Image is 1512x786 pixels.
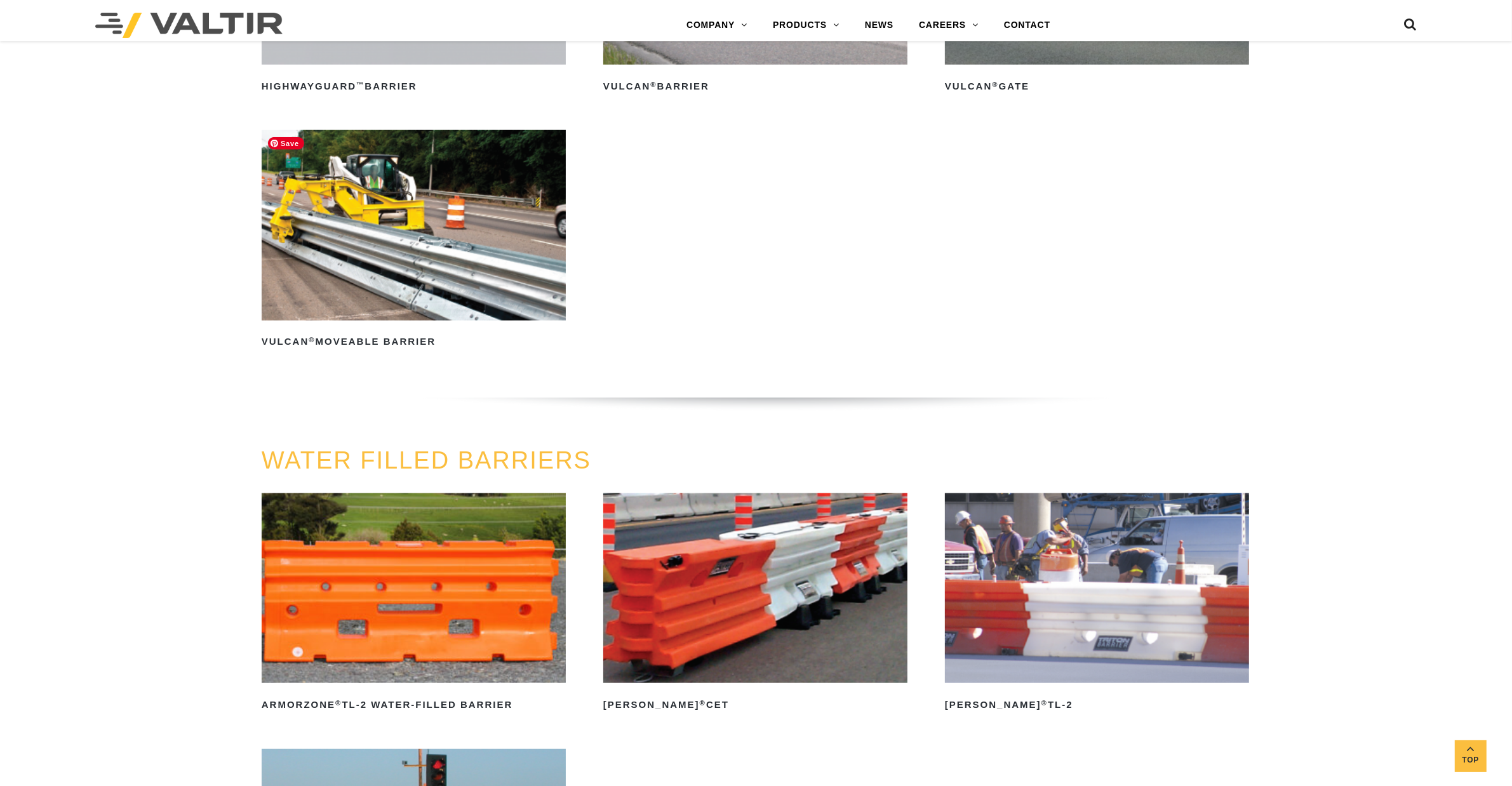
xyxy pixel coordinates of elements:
[335,699,342,707] sup: ®
[262,447,591,474] a: WATER FILLED BARRIERS
[1041,699,1048,707] sup: ®
[945,493,1249,715] a: [PERSON_NAME]®TL-2
[262,695,566,715] h2: ArmorZone TL-2 Water-Filled Barrier
[1455,753,1487,768] span: Top
[603,76,907,97] h2: Vulcan Barrier
[262,493,566,715] a: ArmorZone®TL-2 Water-Filled Barrier
[603,695,907,715] h2: [PERSON_NAME] CET
[650,81,657,88] sup: ®
[991,13,1063,38] a: CONTACT
[700,699,706,707] sup: ®
[992,81,998,88] sup: ®
[603,493,907,715] a: [PERSON_NAME]®CET
[852,13,906,38] a: NEWS
[945,695,1249,715] h2: [PERSON_NAME] TL-2
[356,81,365,88] sup: ™
[268,137,304,150] span: Save
[262,332,566,352] h2: Vulcan Moveable Barrier
[906,13,991,38] a: CAREERS
[945,76,1249,97] h2: Vulcan Gate
[760,13,852,38] a: PRODUCTS
[262,76,566,97] h2: HighwayGuard Barrier
[262,130,566,352] a: Vulcan®Moveable Barrier
[1455,740,1487,772] a: Top
[674,13,760,38] a: COMPANY
[95,13,283,38] img: Valtir
[309,336,315,343] sup: ®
